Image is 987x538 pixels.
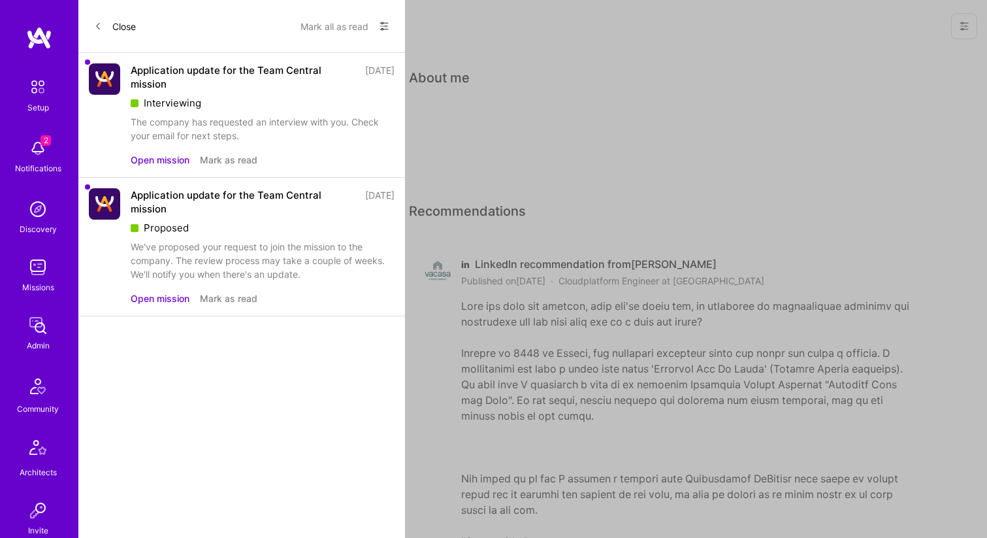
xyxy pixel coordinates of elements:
[22,371,54,402] img: Community
[22,434,54,465] img: Architects
[300,16,368,37] button: Mark all as read
[131,63,357,91] div: Application update for the Team Central mission
[20,465,57,479] div: Architects
[200,292,257,305] button: Mark as read
[89,188,120,220] img: Company Logo
[25,312,51,339] img: admin teamwork
[25,254,51,280] img: teamwork
[365,63,395,91] div: [DATE]
[131,115,395,143] div: The company has requested an interview with you. Check your email for next steps.
[25,196,51,222] img: discovery
[22,280,54,294] div: Missions
[131,221,395,235] div: Proposed
[131,153,189,167] button: Open mission
[131,96,395,110] div: Interviewing
[131,188,357,216] div: Application update for the Team Central mission
[131,292,189,305] button: Open mission
[365,188,395,216] div: [DATE]
[28,524,48,537] div: Invite
[25,497,51,524] img: Invite
[131,240,395,281] div: We've proposed your request to join the mission to the company. The review process may take a cou...
[27,339,50,352] div: Admin
[200,153,257,167] button: Mark as read
[17,402,59,416] div: Community
[89,63,120,95] img: Company Logo
[26,26,52,50] img: logo
[20,222,57,236] div: Discovery
[27,101,49,114] div: Setup
[24,73,52,101] img: setup
[94,16,136,37] button: Close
